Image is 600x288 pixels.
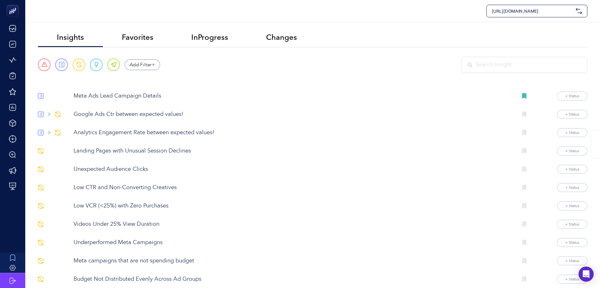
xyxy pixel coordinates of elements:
[122,33,153,42] span: Favorites
[38,93,44,99] img: svg%3e
[476,61,581,69] input: Search Insight
[522,276,526,282] img: Bookmark icon
[38,221,44,227] img: svg%3e
[38,240,44,245] img: svg%3e
[557,220,587,229] button: + Status
[48,131,50,134] img: Chevron Right
[74,165,513,174] p: Unexpected Audience Clicks
[557,256,587,265] button: + Status
[492,8,573,14] span: [URL][DOMAIN_NAME]
[74,257,513,265] p: Meta campaigns that are not spending budget
[522,240,526,245] img: Bookmark icon
[191,33,228,42] span: InProgress
[38,111,44,117] img: svg%3e
[74,275,513,284] p: Budget Not Distributed Evenly Across Ad Groups
[38,130,44,135] img: svg%3e
[522,93,526,99] img: Bookmark icon
[557,238,587,247] button: + Status
[557,110,587,119] button: + Status
[557,92,587,100] button: + Status
[522,203,526,209] img: Bookmark icon
[557,165,587,174] button: + Status
[55,130,61,135] img: svg%3e
[74,238,513,247] p: Underperformed Meta Campaigns
[38,166,44,172] img: svg%3e
[74,202,513,210] p: Low VCR (<25%) with Zero Purchases
[522,166,526,172] img: Bookmark icon
[468,63,472,67] img: Search Insight
[38,203,44,209] img: svg%3e
[74,220,513,229] p: Videos Under 25% View Duration
[557,201,587,210] button: + Status
[522,258,526,264] img: Bookmark icon
[130,61,152,69] span: Add Filter
[74,92,513,100] p: Meta Ads Lead Campaign Details
[152,63,155,66] img: add filter
[38,148,44,154] img: svg%3e
[74,110,513,119] p: Google Ads Ctr between expected values!
[557,147,587,155] button: + Status
[576,8,582,14] img: svg%3e
[48,113,50,116] img: Chevron Right
[557,128,587,137] button: + Status
[38,185,44,190] img: svg%3e
[579,267,594,282] div: Open Intercom Messenger
[38,276,44,282] img: svg%3e
[522,130,526,135] img: Bookmark icon
[522,185,526,190] img: Bookmark icon
[38,258,44,264] img: svg%3e
[522,221,526,227] img: Bookmark icon
[74,147,513,155] p: Landing Pages with Unusual Session Declines
[55,111,61,117] img: svg%3e
[557,183,587,192] button: + Status
[74,183,513,192] p: Low CTR and Non-Converting Creatives
[522,111,526,117] img: Bookmark icon
[74,129,513,137] p: Analytics Engagement Rate between expected values!
[57,33,84,42] span: Insights
[522,148,526,154] img: Bookmark icon
[557,275,587,284] button: + Status
[266,33,297,42] span: Changes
